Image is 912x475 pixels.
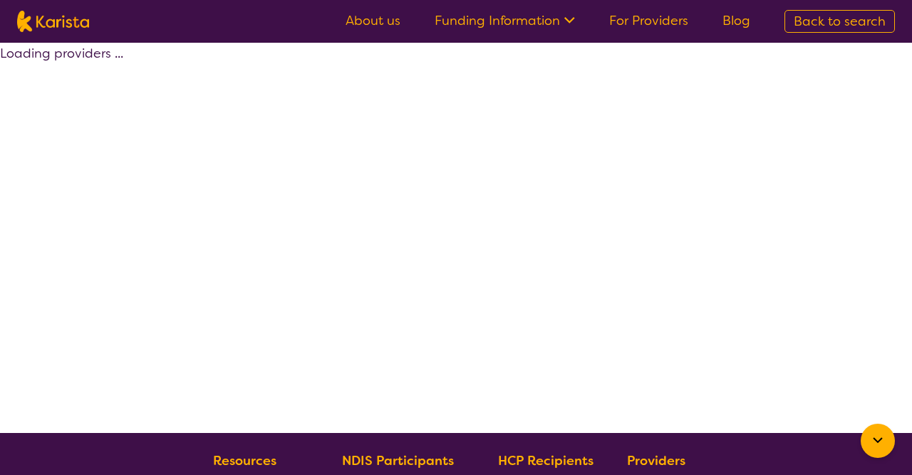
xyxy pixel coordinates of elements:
b: NDIS Participants [342,452,454,469]
span: Back to search [794,13,886,30]
img: Karista logo [17,11,89,32]
b: Providers [627,452,685,469]
b: HCP Recipients [498,452,594,469]
b: Resources [213,452,276,469]
a: Funding Information [435,12,575,29]
a: Back to search [784,10,895,33]
a: Blog [722,12,750,29]
a: About us [346,12,400,29]
a: For Providers [609,12,688,29]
